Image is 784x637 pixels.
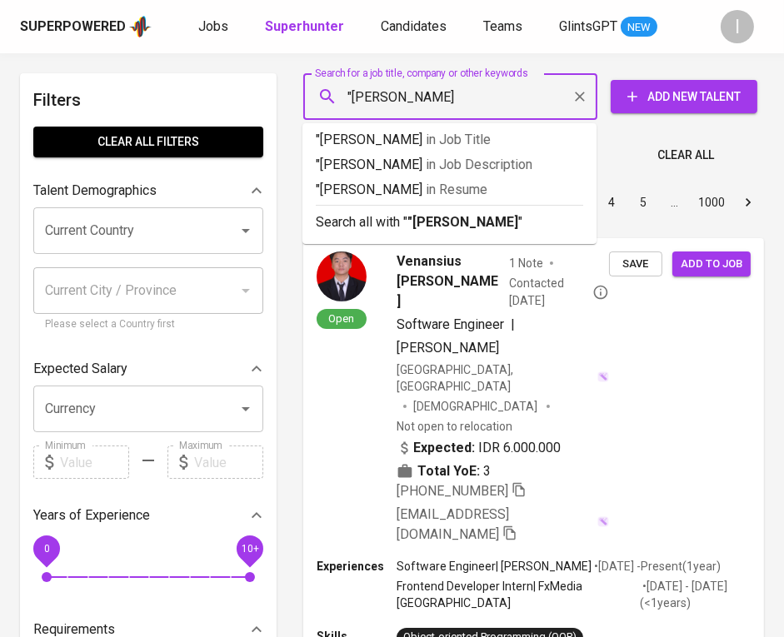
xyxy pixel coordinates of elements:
span: [EMAIL_ADDRESS][DOMAIN_NAME] [397,506,509,542]
img: 16010b95097a311191fce98e742c5515.jpg [317,251,367,301]
p: Search all with " " [316,212,583,232]
button: Open [234,219,257,242]
span: Candidates [381,18,447,34]
p: Frontend Developer Intern | FxMedia [GEOGRAPHIC_DATA] [397,578,640,611]
span: in Job Title [426,132,491,147]
span: in Job Description [426,157,532,172]
p: Not open to relocation [397,418,512,435]
span: Add New Talent [624,87,744,107]
span: 10+ [241,543,258,555]
p: Years of Experience [33,505,150,525]
span: | [511,315,515,335]
span: [DEMOGRAPHIC_DATA] [413,398,540,415]
button: Clear All filters [33,127,263,157]
button: Clear All [651,140,721,171]
div: Talent Demographics [33,174,263,207]
button: Clear [568,85,592,108]
span: [PERSON_NAME] [397,340,499,356]
span: Clear All [657,145,714,166]
input: Value [60,445,129,479]
b: Superhunter [265,18,344,34]
button: Go to page 1000 [693,189,730,216]
p: • [DATE] - [DATE] ( <1 years ) [640,578,751,611]
img: magic_wand.svg [597,516,609,528]
nav: pagination navigation [469,189,764,216]
span: Save [617,255,654,274]
button: Go to page 4 [598,189,625,216]
p: • [DATE] - Present ( 1 year ) [592,558,721,575]
span: Venansius [PERSON_NAME] [397,251,502,311]
span: [PHONE_NUMBER] [397,483,508,499]
p: Talent Demographics [33,181,157,201]
button: Open [234,397,257,421]
p: Software Engineer | [PERSON_NAME] [397,558,592,575]
button: Add to job [672,251,751,277]
span: GlintsGPT [559,18,617,34]
svg: By Batam recruiter [592,284,609,301]
div: I [721,10,754,43]
p: "[PERSON_NAME] [316,180,583,200]
p: Experiences [317,558,397,575]
h6: Filters [33,87,263,113]
p: "[PERSON_NAME] [316,130,583,150]
p: Expected Salary [33,359,127,379]
div: Expected Salary [33,352,263,386]
a: Teams [483,17,526,37]
button: Go to next page [735,189,762,216]
span: 0 [43,543,49,555]
span: 3 [483,461,491,481]
button: Add New Talent [611,80,757,113]
button: Go to page 5 [630,189,657,216]
span: Open [322,311,362,326]
a: Superpoweredapp logo [20,14,152,39]
a: Superhunter [265,17,347,37]
a: Jobs [198,17,232,37]
div: Years of Experience [33,499,263,532]
button: Save [609,251,662,277]
div: IDR 6.000.000 [397,438,561,458]
b: "[PERSON_NAME] [407,214,518,230]
b: Expected: [413,438,475,458]
span: in Resume [426,182,487,197]
div: Superpowered [20,17,126,37]
img: app logo [129,14,152,39]
p: "[PERSON_NAME] [316,155,583,175]
span: 1 Note [509,255,543,271]
div: … [662,194,688,211]
span: NEW [621,19,657,36]
span: Software Engineer [397,316,504,332]
div: [GEOGRAPHIC_DATA], [GEOGRAPHIC_DATA] [397,361,609,395]
a: Candidates [381,17,450,37]
span: Contacted [DATE] [509,275,609,308]
b: Total YoE: [417,461,480,481]
a: GlintsGPT NEW [559,17,657,37]
span: Add to job [681,255,742,274]
span: Clear All filters [47,132,250,152]
input: Value [194,445,263,479]
p: Please select a Country first [45,316,252,333]
span: Teams [483,18,522,34]
span: Jobs [198,18,228,34]
img: magic_wand.svg [597,371,609,383]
